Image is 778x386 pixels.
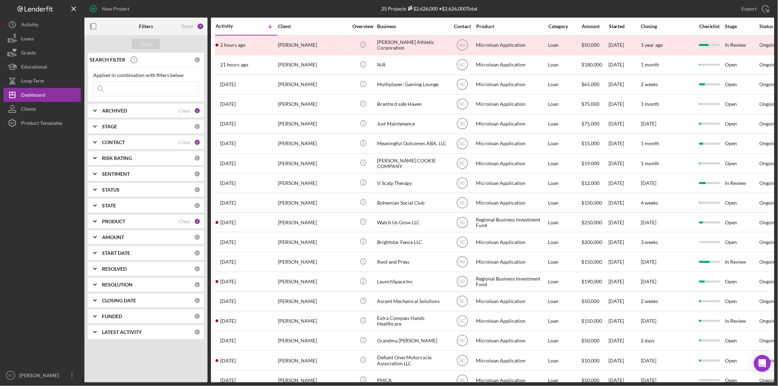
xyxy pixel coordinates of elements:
[21,74,44,90] div: Long-Term
[582,259,602,265] span: $150,000
[102,124,117,129] b: STAGE
[4,60,81,74] button: Educational
[582,200,602,206] span: $150,000
[220,42,245,48] time: 2025-09-11 11:50
[194,155,200,161] div: 0
[725,95,759,114] div: Open
[641,24,694,29] div: Closing
[641,101,659,107] time: 1 month
[582,180,600,186] span: $12,000
[582,377,600,383] span: $50,000
[102,219,125,224] b: PRODUCT
[725,332,759,350] div: Open
[102,314,122,319] b: FUNDED
[21,60,47,76] div: Educational
[278,351,348,370] div: [PERSON_NAME]
[459,299,465,304] text: SC
[278,253,348,271] div: [PERSON_NAME]
[735,2,774,16] button: Export
[476,24,547,29] div: Product
[220,358,236,364] time: 2025-07-26 14:22
[609,95,640,114] div: [DATE]
[4,102,81,116] button: Clients
[220,121,236,127] time: 2025-09-08 17:30
[641,140,659,146] time: 1 month
[194,218,200,225] div: 3
[641,180,657,186] time: [DATE]
[725,75,759,94] div: Open
[278,272,348,291] div: [PERSON_NAME]
[476,253,547,271] div: Microloan Application
[476,351,547,370] div: Microloan Application
[18,368,63,384] div: [PERSON_NAME]
[548,332,581,350] div: Loan
[102,140,125,145] b: CONTACT
[476,95,547,114] div: Microloan Application
[459,63,465,67] text: SC
[449,24,476,29] div: Contact
[181,24,193,29] div: Reset
[725,233,759,251] div: Open
[194,313,200,320] div: 0
[609,332,640,350] div: [DATE]
[548,24,581,29] div: Category
[641,259,657,265] time: [DATE]
[582,140,600,146] span: $15,000
[377,193,447,212] div: Bohemian Social Club
[459,279,465,284] text: SC
[725,36,759,54] div: In Review
[278,24,348,29] div: Client
[609,272,640,291] div: [DATE]
[84,2,136,16] button: New Project
[582,358,600,364] span: $10,000
[548,36,581,54] div: Loan
[194,297,200,304] div: 0
[93,72,199,78] div: Applied in combination with filters below
[548,95,581,114] div: Loan
[4,74,81,88] a: Long-Term
[220,161,236,166] time: 2025-09-03 18:35
[725,253,759,271] div: In Review
[21,102,36,118] div: Clients
[476,174,547,192] div: Microloan Application
[476,134,547,153] div: Microloan Application
[102,234,124,240] b: AMOUNT
[4,116,81,130] button: Product Templates
[278,36,348,54] div: [PERSON_NAME]
[548,292,581,311] div: Loan
[220,141,236,146] time: 2025-09-03 18:51
[459,358,465,363] text: SC
[609,213,640,232] div: [DATE]
[459,240,465,245] text: SC
[278,154,348,173] div: [PERSON_NAME]
[476,115,547,133] div: Microloan Application
[725,56,759,74] div: Open
[21,116,62,132] div: Product Templates
[609,134,640,153] div: [DATE]
[609,115,640,133] div: [DATE]
[609,56,640,74] div: [DATE]
[754,355,771,372] div: Open Intercom Messenger
[476,193,547,212] div: Microloan Application
[377,95,447,114] div: Branford safe Haven
[582,62,602,67] span: $180,000
[548,174,581,192] div: Loan
[609,253,640,271] div: [DATE]
[102,250,130,256] b: START DATE
[220,82,236,87] time: 2025-09-09 21:06
[377,272,447,291] div: LaunchSpace Inc
[4,88,81,102] button: Dashboard
[548,193,581,212] div: Loan
[582,318,602,324] span: $150,000
[742,2,757,16] div: Export
[548,272,581,291] div: Loan
[197,23,204,30] div: 7
[459,200,465,205] text: SC
[641,278,657,284] time: [DATE]
[278,115,348,133] div: [PERSON_NAME]
[278,174,348,192] div: [PERSON_NAME]
[102,329,142,335] b: LATEST ACTIVITY
[641,239,658,245] time: 3 weeks
[641,358,657,364] time: [DATE]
